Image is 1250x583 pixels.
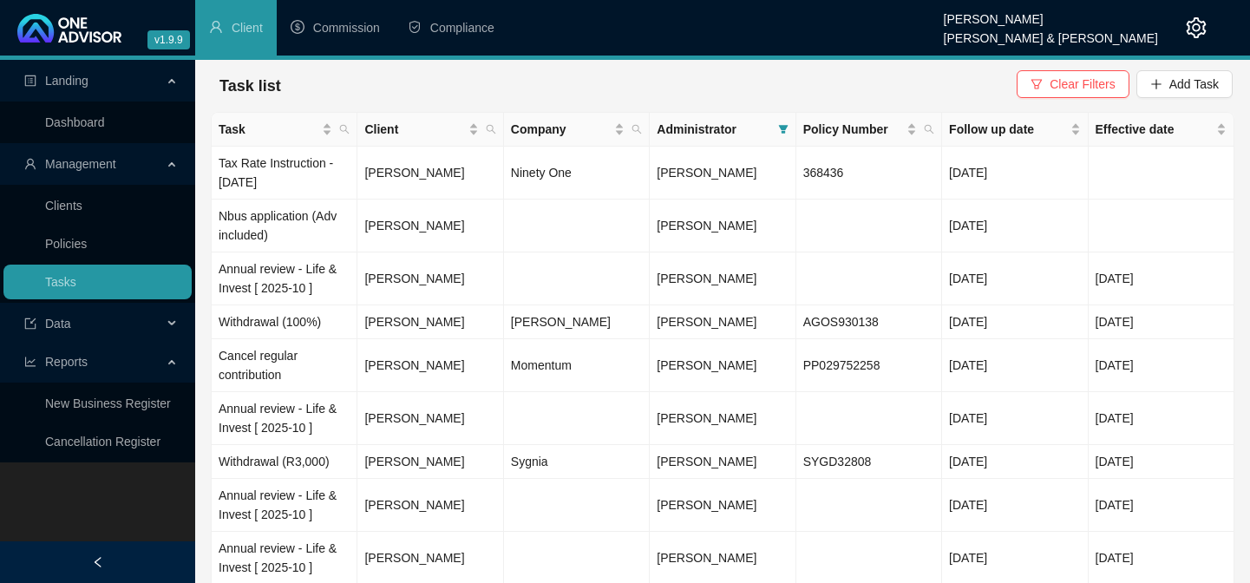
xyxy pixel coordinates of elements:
span: user [209,20,223,34]
td: [PERSON_NAME] [357,147,503,200]
a: Dashboard [45,115,105,129]
span: dollar [291,20,304,34]
td: [DATE] [1089,479,1234,532]
td: [PERSON_NAME] [357,252,503,305]
span: [PERSON_NAME] [657,411,756,425]
span: Company [511,120,611,139]
div: [PERSON_NAME] [944,4,1158,23]
span: [PERSON_NAME] [657,272,756,285]
td: [DATE] [1089,339,1234,392]
td: [DATE] [942,445,1088,479]
span: filter [778,124,789,134]
span: Reports [45,355,88,369]
td: Annual review - Life & Invest [ 2025-10 ] [212,479,357,532]
span: Add Task [1169,75,1219,94]
span: [PERSON_NAME] [657,551,756,565]
td: Momentum [504,339,650,392]
td: Withdrawal (100%) [212,305,357,339]
a: Tasks [45,275,76,289]
span: Administrator [657,120,770,139]
span: plus [1150,78,1162,90]
button: Clear Filters [1017,70,1129,98]
span: Client [232,21,263,35]
td: [DATE] [1089,445,1234,479]
td: SYGD32808 [796,445,942,479]
span: Effective date [1096,120,1213,139]
span: Follow up date [949,120,1066,139]
th: Effective date [1089,113,1234,147]
td: [DATE] [1089,305,1234,339]
span: import [24,318,36,330]
td: [DATE] [942,305,1088,339]
span: [PERSON_NAME] [657,219,756,233]
span: search [628,116,645,142]
span: Compliance [430,21,494,35]
img: 2df55531c6924b55f21c4cf5d4484680-logo-light.svg [17,14,121,43]
span: search [924,124,934,134]
a: Policies [45,237,87,251]
span: [PERSON_NAME] [657,358,756,372]
span: profile [24,75,36,87]
span: [PERSON_NAME] [657,498,756,512]
span: left [92,556,104,568]
td: [DATE] [942,200,1088,252]
td: [DATE] [942,147,1088,200]
td: [DATE] [1089,392,1234,445]
span: search [482,116,500,142]
td: [PERSON_NAME] [504,305,650,339]
td: [PERSON_NAME] [357,479,503,532]
span: [PERSON_NAME] [657,455,756,468]
span: filter [1031,78,1043,90]
span: [PERSON_NAME] [657,166,756,180]
td: [DATE] [942,339,1088,392]
td: Nbus application (Adv included) [212,200,357,252]
span: Commission [313,21,380,35]
div: [PERSON_NAME] & [PERSON_NAME] [944,23,1158,43]
td: Cancel regular contribution [212,339,357,392]
span: search [632,124,642,134]
td: AGOS930138 [796,305,942,339]
span: Landing [45,74,88,88]
span: search [339,124,350,134]
span: Task [219,120,318,139]
td: Annual review - Life & Invest [ 2025-10 ] [212,252,357,305]
span: Client [364,120,464,139]
th: Task [212,113,357,147]
td: [DATE] [942,479,1088,532]
span: user [24,158,36,170]
span: search [336,116,353,142]
a: Clients [45,199,82,213]
span: Management [45,157,116,171]
td: Sygnia [504,445,650,479]
span: line-chart [24,356,36,368]
a: Cancellation Register [45,435,160,449]
td: Ninety One [504,147,650,200]
td: Annual review - Life & Invest [ 2025-10 ] [212,392,357,445]
td: [DATE] [942,252,1088,305]
td: Tax Rate Instruction - [DATE] [212,147,357,200]
button: Add Task [1136,70,1233,98]
td: 368436 [796,147,942,200]
span: Data [45,317,71,331]
td: [DATE] [942,392,1088,445]
th: Policy Number [796,113,942,147]
td: [PERSON_NAME] [357,392,503,445]
span: [PERSON_NAME] [657,315,756,329]
span: search [920,116,938,142]
th: Company [504,113,650,147]
td: Withdrawal (R3,000) [212,445,357,479]
td: PP029752258 [796,339,942,392]
span: v1.9.9 [147,30,190,49]
td: [DATE] [1089,252,1234,305]
td: [PERSON_NAME] [357,339,503,392]
span: filter [775,116,792,142]
a: New Business Register [45,396,171,410]
span: Clear Filters [1050,75,1115,94]
td: [PERSON_NAME] [357,200,503,252]
span: safety [408,20,422,34]
td: [PERSON_NAME] [357,305,503,339]
th: Follow up date [942,113,1088,147]
span: search [486,124,496,134]
th: Client [357,113,503,147]
span: Policy Number [803,120,903,139]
